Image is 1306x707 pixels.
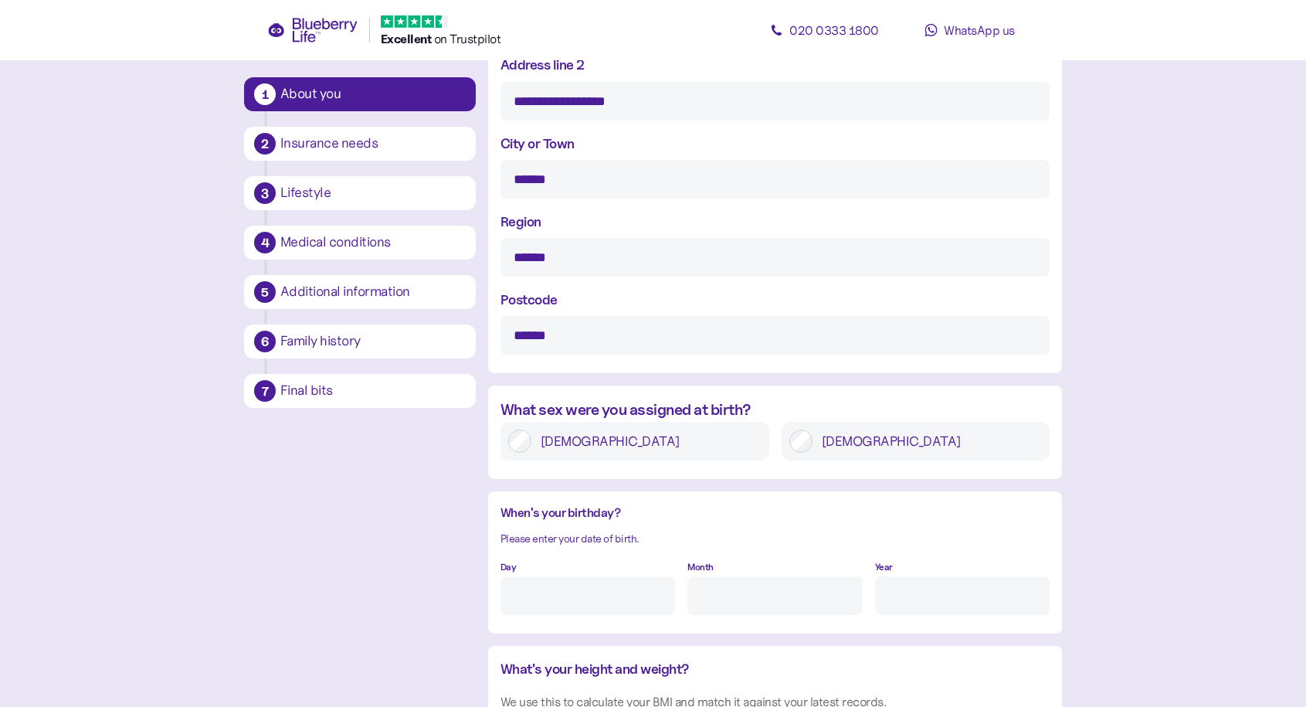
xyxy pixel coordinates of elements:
div: Lifestyle [280,186,466,200]
label: Region [500,211,541,232]
label: Month [687,560,714,575]
div: Please enter your date of birth. [500,531,1050,548]
div: Family history [280,335,466,348]
button: 4Medical conditions [244,226,476,260]
button: 3Lifestyle [244,176,476,210]
span: 020 0333 1800 [789,22,879,38]
div: Insurance needs [280,137,466,151]
label: Postcode [500,289,558,310]
div: Final bits [280,384,466,398]
div: 1 [254,83,276,105]
span: on Trustpilot [434,31,501,46]
div: 5 [254,281,276,303]
a: WhatsApp us [901,15,1040,46]
div: Additional information [280,285,466,299]
label: Day [500,560,517,575]
span: WhatsApp us [944,22,1015,38]
div: 7 [254,380,276,402]
button: 5Additional information [244,275,476,309]
div: 4 [254,232,276,253]
div: About you [280,87,466,101]
label: [DEMOGRAPHIC_DATA] [812,430,1043,453]
button: 7Final bits [244,374,476,408]
div: 3 [254,182,276,204]
label: Address line 2 [500,54,585,75]
div: 6 [254,331,276,352]
div: What sex were you assigned at birth? [500,398,1050,422]
div: Medical conditions [280,236,466,250]
button: 6Family history [244,325,476,359]
button: 1About you [244,77,476,111]
label: [DEMOGRAPHIC_DATA] [531,430,762,453]
label: City or Town [500,133,575,154]
a: 020 0333 1800 [755,15,894,46]
div: What's your height and weight? [500,658,1050,680]
div: When's your birthday? [500,504,1050,523]
button: 2Insurance needs [244,127,476,161]
span: Excellent ️ [381,31,434,46]
div: 2 [254,133,276,155]
label: Year [875,560,893,575]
